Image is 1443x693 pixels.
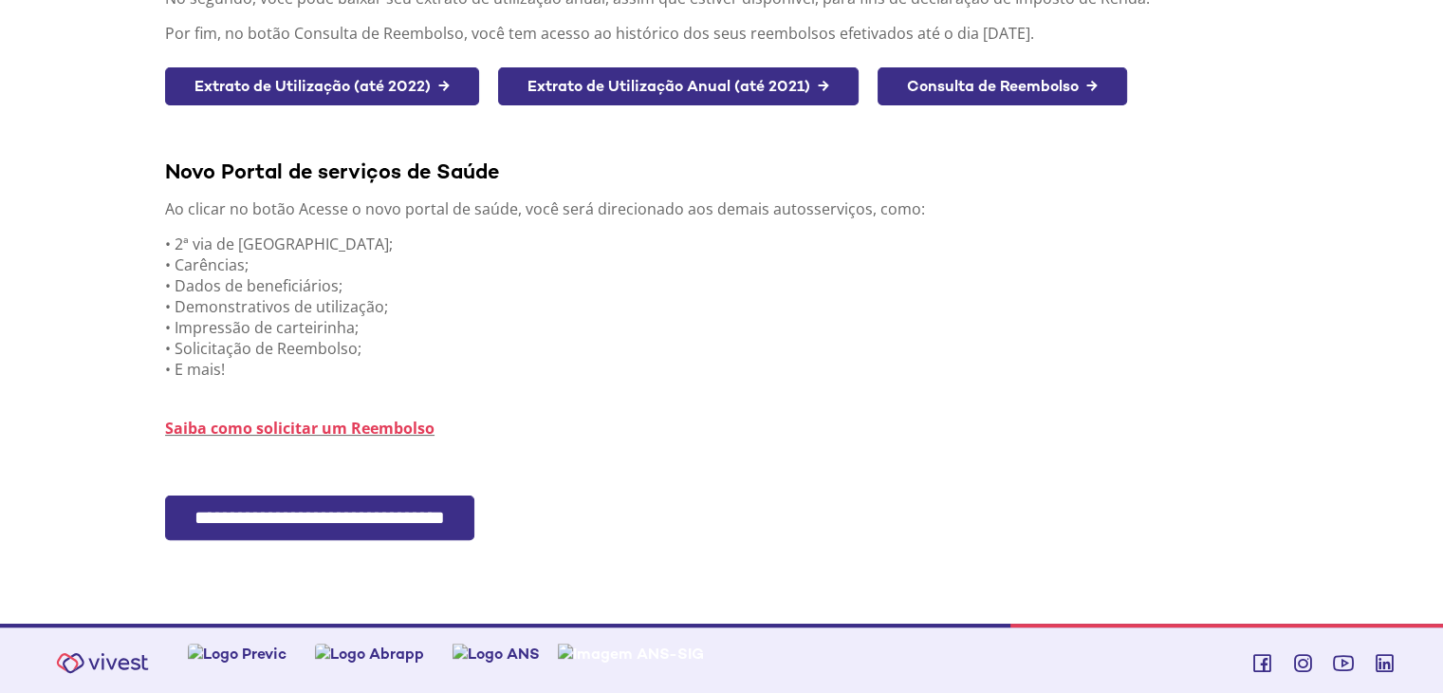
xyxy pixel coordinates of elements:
p: Por fim, no botão Consulta de Reembolso, você tem acesso ao histórico dos seus reembolsos efetiva... [165,23,1292,44]
p: • 2ª via de [GEOGRAPHIC_DATA]; • Carências; • Dados de beneficiários; • Demonstrativos de utiliza... [165,234,1292,380]
a: Extrato de Utilização Anual (até 2021) → [498,67,859,106]
a: Consulta de Reembolso → [878,67,1127,106]
img: Logo Abrapp [315,644,424,664]
p: Ao clicar no botão Acesse o novo portal de saúde, você será direcionado aos demais autosserviços,... [165,198,1292,219]
img: Imagem ANS-SIG [558,644,704,664]
section: <span lang="pt-BR" dir="ltr">FacPlanPortlet - SSO Fácil</span> [165,496,1292,588]
a: Saiba como solicitar um Reembolso [165,418,435,439]
img: Logo Previc [188,644,287,664]
a: Extrato de Utilização (até 2022) → [165,67,479,106]
img: Vivest [46,642,159,684]
img: Logo ANS [453,644,540,664]
div: Novo Portal de serviços de Saúde [165,158,1292,184]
